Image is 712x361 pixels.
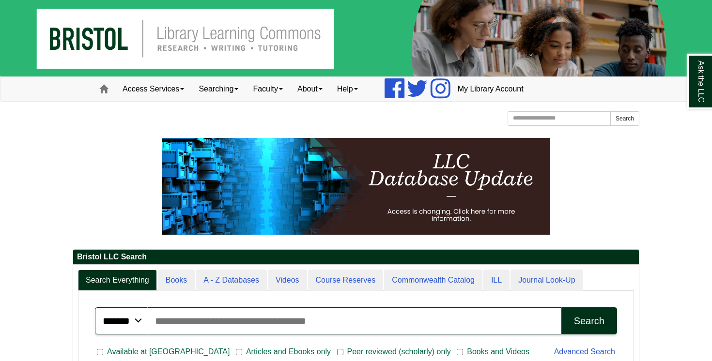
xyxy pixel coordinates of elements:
[483,270,510,291] a: ILL
[162,138,550,235] img: HTML tutorial
[73,250,639,265] h2: Bristol LLC Search
[343,346,455,358] span: Peer reviewed (scholarly) only
[158,270,195,291] a: Books
[242,346,335,358] span: Articles and Ebooks only
[384,270,482,291] a: Commonwealth Catalog
[97,348,103,357] input: Available at [GEOGRAPHIC_DATA]
[337,348,343,357] input: Peer reviewed (scholarly) only
[191,77,246,101] a: Searching
[115,77,191,101] a: Access Services
[236,348,242,357] input: Articles and Ebooks only
[290,77,330,101] a: About
[574,316,604,327] div: Search
[308,270,384,291] a: Course Reserves
[78,270,157,291] a: Search Everything
[268,270,307,291] a: Videos
[103,346,233,358] span: Available at [GEOGRAPHIC_DATA]
[450,77,531,101] a: My Library Account
[511,270,583,291] a: Journal Look-Up
[561,307,617,334] button: Search
[554,347,615,356] a: Advanced Search
[610,111,639,126] button: Search
[196,270,267,291] a: A - Z Databases
[463,346,533,358] span: Books and Videos
[330,77,365,101] a: Help
[246,77,290,101] a: Faculty
[457,348,463,357] input: Books and Videos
